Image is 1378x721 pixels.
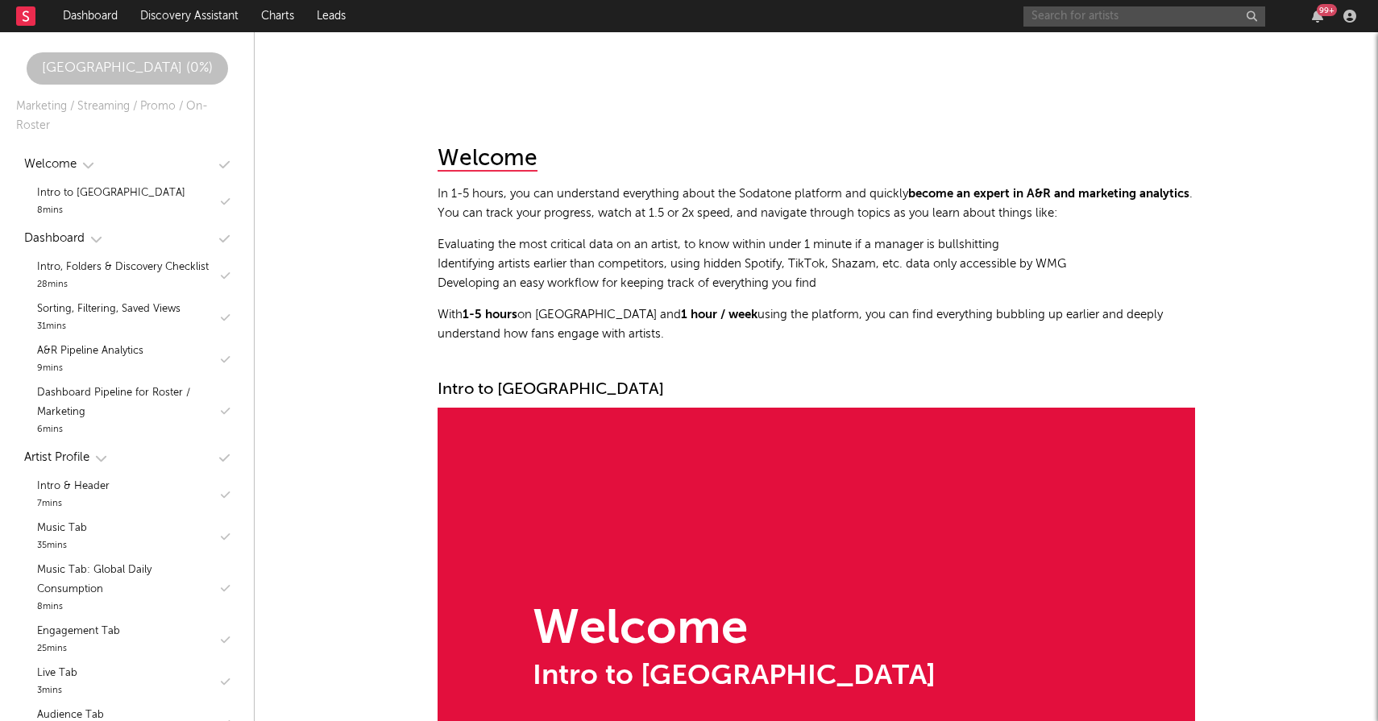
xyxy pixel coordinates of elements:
div: 28 mins [37,277,209,293]
div: 8 mins [37,599,217,615]
div: Music Tab [37,519,87,538]
li: Developing an easy workflow for keeping track of everything you find [438,274,1195,293]
div: 9 mins [37,361,143,377]
div: 3 mins [37,683,77,699]
div: 7 mins [37,496,110,512]
li: Identifying artists earlier than competitors, using hidden Spotify, TikTok, Shazam, etc. data onl... [438,255,1195,274]
div: 99 + [1317,4,1337,16]
div: Welcome [438,147,538,172]
div: Dashboard Pipeline for Roster / Marketing [37,383,217,422]
div: 25 mins [37,641,120,657]
div: 6 mins [37,422,217,438]
div: Dashboard [24,229,85,248]
div: Welcome [533,606,936,654]
div: Intro & Header [37,477,110,496]
div: Engagement Tab [37,622,120,641]
div: Music Tab: Global Daily Consumption [37,561,217,599]
div: Intro to [GEOGRAPHIC_DATA] [533,662,936,690]
div: Sorting, Filtering, Saved Views [37,300,181,319]
div: Intro to [GEOGRAPHIC_DATA] [37,184,185,203]
strong: 1 hour / week [681,309,757,321]
input: Search for artists [1023,6,1265,27]
div: Live Tab [37,664,77,683]
button: 99+ [1312,10,1323,23]
div: Welcome [24,155,77,174]
p: With on [GEOGRAPHIC_DATA] and using the platform, you can find everything bubbling up earlier and... [438,305,1195,344]
strong: become an expert in A&R and marketing analytics [908,188,1189,200]
div: 31 mins [37,319,181,335]
li: Evaluating the most critical data on an artist, to know within under 1 minute if a manager is bul... [438,235,1195,255]
div: Marketing / Streaming / Promo / On-Roster [16,97,238,135]
p: In 1-5 hours, you can understand everything about the Sodatone platform and quickly . You can tra... [438,184,1195,223]
div: Artist Profile [24,448,89,467]
div: Intro to [GEOGRAPHIC_DATA] [438,380,1195,400]
strong: 1-5 hours [463,309,517,321]
div: [GEOGRAPHIC_DATA] ( 0 %) [27,59,228,78]
div: 8 mins [37,203,185,219]
div: Intro, Folders & Discovery Checklist [37,258,209,277]
div: A&R Pipeline Analytics [37,342,143,361]
div: 35 mins [37,538,87,554]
